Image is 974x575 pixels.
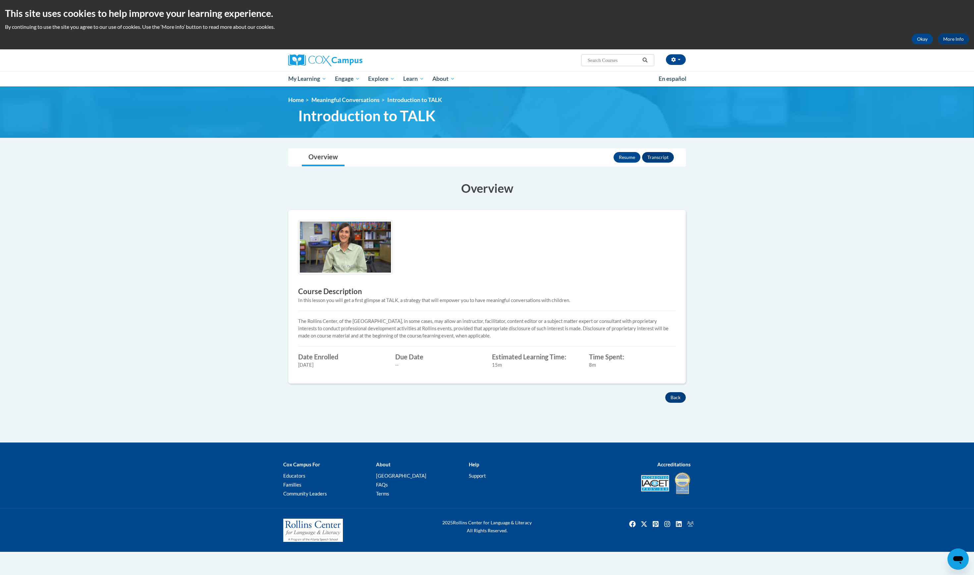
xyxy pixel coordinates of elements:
img: Accredited IACET® Provider [641,475,669,492]
iframe: Button to launch messaging window [947,549,969,570]
a: En español [654,72,691,86]
button: Okay [912,34,933,44]
h2: This site uses cookies to help improve your learning experience. [5,7,969,20]
a: Facebook [627,519,638,529]
button: Search [640,56,650,64]
b: Help [469,461,479,467]
label: Estimated Learning Time: [492,353,579,360]
label: Date Enrolled [298,353,385,360]
a: More Info [938,34,969,44]
img: Course logo image [298,220,393,275]
p: The Rollins Center, of the [GEOGRAPHIC_DATA], in some cases, may allow an instructor, facilitator... [298,318,676,340]
img: Facebook icon [627,519,638,529]
button: Resume [614,152,640,163]
a: Linkedin [674,519,684,529]
span: My Learning [288,75,326,83]
label: Time Spent: [589,353,676,360]
span: Engage [335,75,360,83]
span: En español [659,75,686,82]
h3: Course Description [298,287,676,297]
input: Search Courses [587,56,640,64]
a: About [428,71,460,86]
div: 15m [492,361,579,369]
span: Explore [368,75,395,83]
a: Educators [283,473,305,479]
button: Back [665,392,686,403]
img: Cox Campus [288,54,362,66]
img: Rollins Center for Language & Literacy - A Program of the Atlanta Speech School [283,519,343,542]
img: Pinterest icon [650,519,661,529]
a: Explore [364,71,399,86]
a: My Learning [284,71,331,86]
a: Instagram [662,519,673,529]
div: Rollins Center for Language & Literacy All Rights Reserved. [417,519,557,535]
button: Transcript [642,152,674,163]
img: LinkedIn icon [674,519,684,529]
a: FAQs [376,482,388,488]
div: 8m [589,361,676,369]
label: Due Date [395,353,482,360]
div: Main menu [278,71,696,86]
div: In this lesson you will get a first glimpse at TALK, a strategy that will empower you to have mea... [298,297,676,304]
img: Facebook group icon [685,519,696,529]
span: About [432,75,455,83]
a: Twitter [639,519,649,529]
a: Cox Campus [288,54,414,66]
a: Home [288,96,304,103]
div: -- [395,361,482,369]
span: Introduction to TALK [298,107,436,125]
span: Introduction to TALK [387,96,442,103]
b: About [376,461,391,467]
a: Overview [302,149,345,166]
a: [GEOGRAPHIC_DATA] [376,473,426,479]
a: Community Leaders [283,491,327,497]
img: Twitter icon [639,519,649,529]
b: Cox Campus For [283,461,320,467]
img: IDA® Accredited [674,472,691,495]
a: Engage [331,71,364,86]
a: Terms [376,491,389,497]
span: Learn [403,75,424,83]
a: Meaningful Conversations [311,96,380,103]
a: Support [469,473,486,479]
img: Instagram icon [662,519,673,529]
p: By continuing to use the site you agree to our use of cookies. Use the ‘More info’ button to read... [5,23,969,30]
a: Facebook Group [685,519,696,529]
button: Account Settings [666,54,686,65]
div: [DATE] [298,361,385,369]
span: 2025 [442,520,453,525]
a: Families [283,482,301,488]
a: Pinterest [650,519,661,529]
b: Accreditations [657,461,691,467]
h3: Overview [288,180,686,196]
a: Learn [399,71,428,86]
